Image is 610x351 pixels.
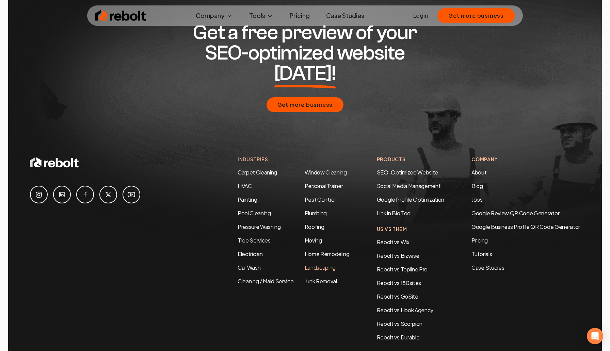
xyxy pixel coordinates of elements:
a: Roofing [305,223,324,230]
div: Open Intercom Messenger [587,328,603,344]
a: Rebolt vs GoSite [377,293,418,300]
a: Pressure Washing [238,223,281,230]
a: Rebolt vs Bizwise [377,252,419,259]
a: Carpet Cleaning [238,169,277,176]
a: Link in Bio Tool [377,210,412,217]
a: Rebolt vs Wix [377,238,410,246]
a: Personal Trainer [305,182,343,189]
a: Cleaning / Maid Service [238,278,294,285]
img: Rebolt Logo [95,9,146,22]
a: Case Studies [321,9,370,22]
a: Pool Cleaning [238,210,271,217]
a: Home Remodeling [305,250,350,257]
a: About [471,169,486,176]
span: [DATE]! [274,63,336,84]
button: Get more business [267,97,344,112]
a: Google Business Profile QR Code Generator [471,223,580,230]
h4: Us Vs Them [377,225,444,233]
a: Blog [471,182,483,189]
a: Window Cleaning [305,169,347,176]
a: Pricing [471,236,580,245]
a: Pest Control [305,196,336,203]
a: Rebolt vs Topline Pro [377,266,428,273]
a: Rebolt vs Scorpion [377,320,422,327]
a: HVAC [238,182,252,189]
a: Tutorials [471,250,580,258]
a: Landscaping [305,264,336,271]
a: Rebolt vs Hook Agency [377,306,433,314]
h4: Industries [238,156,350,163]
a: Jobs [471,196,483,203]
a: Car Wash [238,264,260,271]
a: Painting [238,196,257,203]
button: Get more business [437,8,515,23]
a: Pricing [284,9,315,22]
a: Case Studies [471,264,580,272]
h4: Company [471,156,580,163]
a: SEO-Optimized Website [377,169,438,176]
a: Google Profile Optimization [377,196,444,203]
a: Social Media Management [377,182,441,189]
h4: Products [377,156,444,163]
button: Company [190,9,238,22]
a: Rebolt vs Durable [377,334,420,341]
h2: Get a free preview of your SEO-optimized website [174,22,436,84]
a: Plumbing [305,210,327,217]
a: Junk Removal [305,278,337,285]
button: Tools [244,9,279,22]
a: Login [413,12,428,20]
a: Tree Services [238,237,271,244]
a: Electrician [238,250,262,257]
a: Moving [305,237,322,244]
a: Rebolt vs 180sites [377,279,421,286]
a: Google Review QR Code Generator [471,210,559,217]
